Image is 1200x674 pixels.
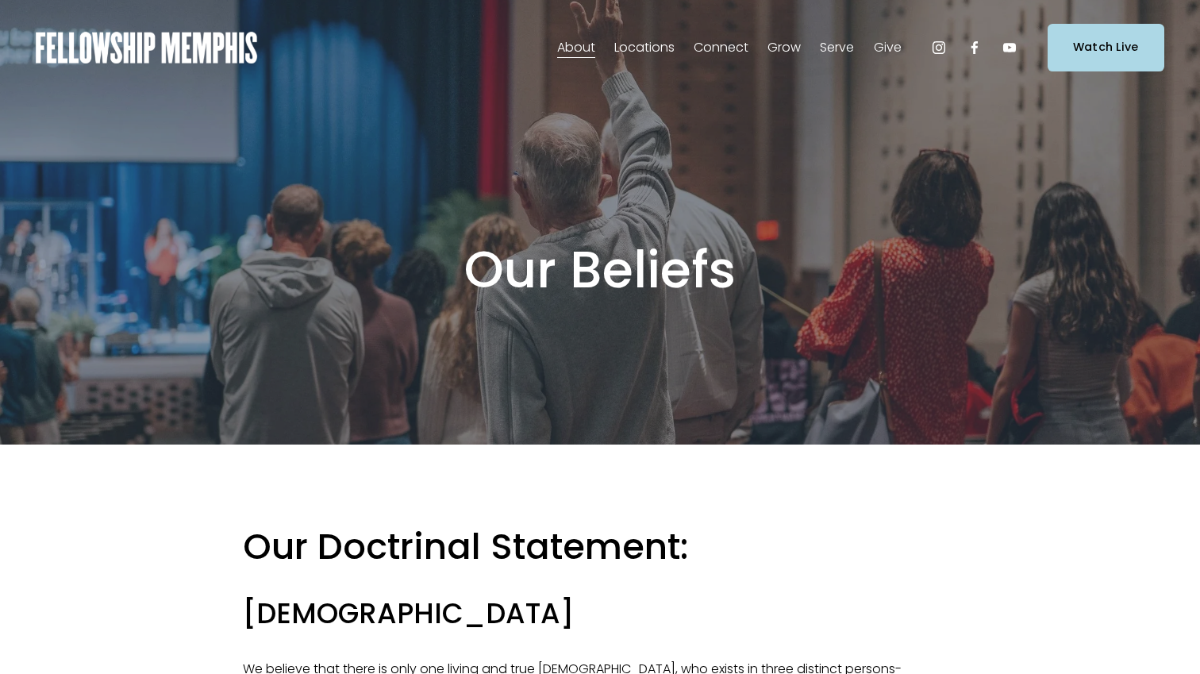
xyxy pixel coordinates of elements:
a: folder dropdown [694,35,748,60]
span: Connect [694,37,748,60]
a: folder dropdown [557,35,595,60]
h1: Our Beliefs [243,239,957,302]
span: Give [874,37,902,60]
img: Fellowship Memphis [36,32,257,64]
h3: [DEMOGRAPHIC_DATA] [243,595,957,633]
a: Watch Live [1048,24,1164,71]
a: Facebook [967,40,983,56]
a: folder dropdown [614,35,675,60]
a: Instagram [931,40,947,56]
a: YouTube [1002,40,1017,56]
a: folder dropdown [767,35,801,60]
a: folder dropdown [874,35,902,60]
h2: Our Doctrinal Statement: [243,524,957,570]
span: About [557,37,595,60]
span: Serve [820,37,854,60]
a: folder dropdown [820,35,854,60]
span: Grow [767,37,801,60]
span: Locations [614,37,675,60]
